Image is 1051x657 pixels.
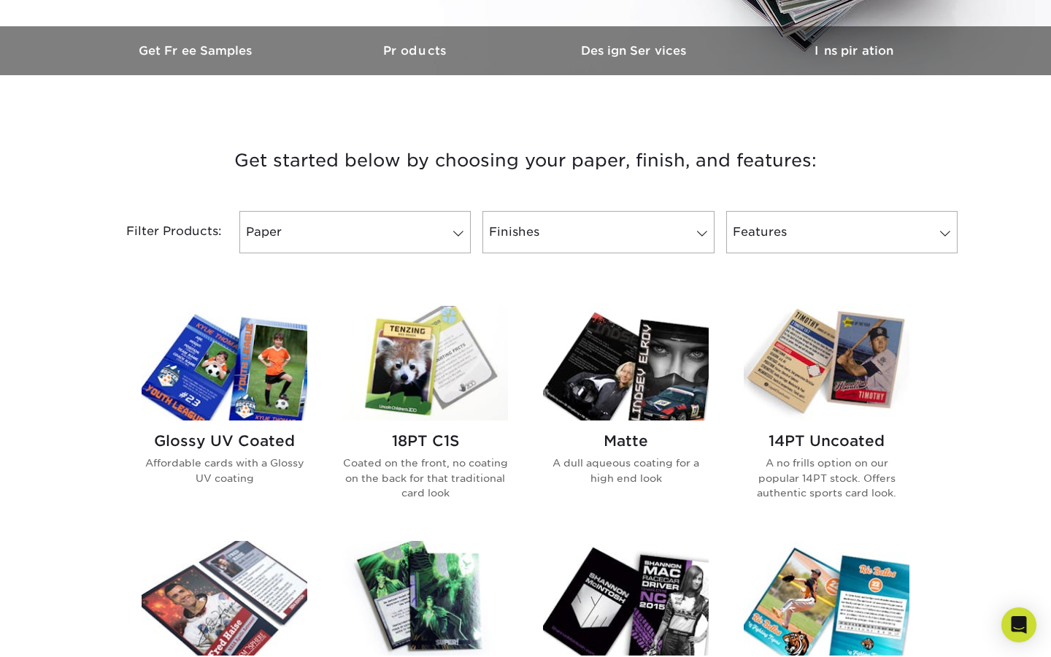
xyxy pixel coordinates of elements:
a: Inspiration [744,26,963,75]
div: Open Intercom Messenger [1001,607,1036,642]
h3: Design Services [525,44,744,58]
img: Inline Foil Trading Cards [543,541,709,656]
p: Coated on the front, no coating on the back for that traditional card look [342,456,508,500]
a: Paper [239,211,471,253]
p: A dull aqueous coating for a high end look [543,456,709,485]
a: 14PT Uncoated Trading Cards 14PT Uncoated A no frills option on our popular 14PT stock. Offers au... [744,306,909,523]
a: Finishes [482,211,714,253]
a: Matte Trading Cards Matte A dull aqueous coating for a high end look [543,306,709,523]
h3: Get started below by choosing your paper, finish, and features: [99,128,952,193]
h3: Inspiration [744,44,963,58]
img: Silk w/ Spot UV Trading Cards [744,541,909,656]
div: Filter Products: [88,211,234,253]
h3: Get Free Samples [88,44,307,58]
h2: Matte [543,432,709,450]
p: Affordable cards with a Glossy UV coating [142,456,307,485]
h2: 14PT Uncoated [744,432,909,450]
img: Matte Trading Cards [543,306,709,420]
a: Features [726,211,958,253]
a: Products [307,26,525,75]
h3: Products [307,44,525,58]
p: A no frills option on our popular 14PT stock. Offers authentic sports card look. [744,456,909,500]
a: 18PT C1S Trading Cards 18PT C1S Coated on the front, no coating on the back for that traditional ... [342,306,508,523]
img: 14PT Uncoated Trading Cards [744,306,909,420]
h2: Glossy UV Coated [142,432,307,450]
img: Glossy UV Coated w/ Inline Foil Trading Cards [342,541,508,656]
a: Get Free Samples [88,26,307,75]
h2: 18PT C1S [342,432,508,450]
img: Glossy UV Coated Trading Cards [142,306,307,420]
img: 18PT C1S Trading Cards [342,306,508,420]
a: Glossy UV Coated Trading Cards Glossy UV Coated Affordable cards with a Glossy UV coating [142,306,307,523]
a: Design Services [525,26,744,75]
img: Silk Laminated Trading Cards [142,541,307,656]
iframe: Google Customer Reviews [4,612,124,652]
